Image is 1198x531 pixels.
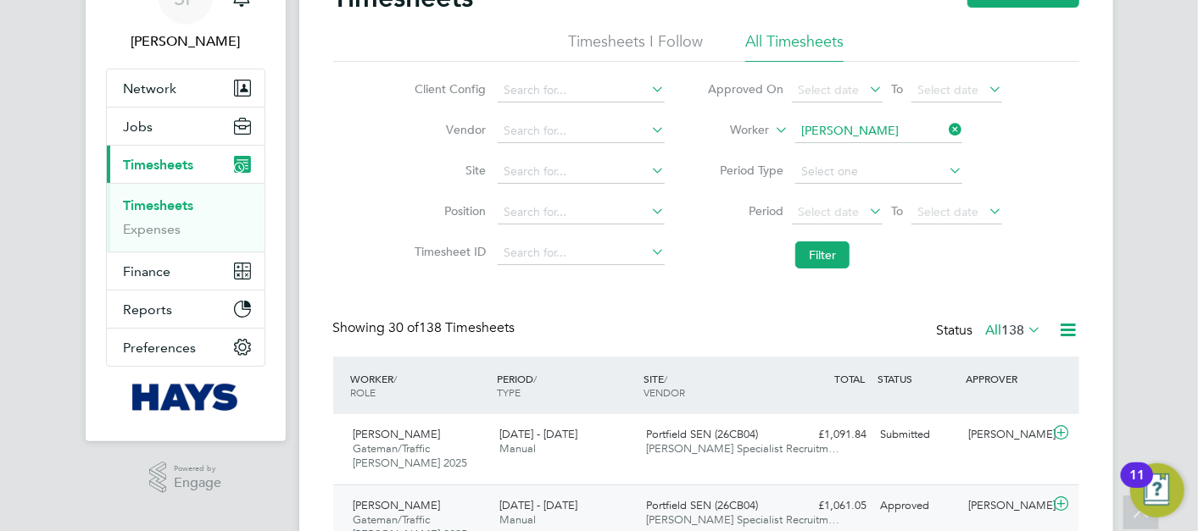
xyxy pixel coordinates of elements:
span: Timesheets [124,157,194,173]
div: Showing [333,319,519,337]
span: [DATE] - [DATE] [499,427,577,441]
span: Engage [174,476,221,490]
span: Reports [124,301,173,318]
span: 138 [1002,322,1025,339]
button: Finance [107,252,265,290]
label: Position [410,203,486,218]
span: 30 of [389,319,420,336]
span: [PERSON_NAME] [354,498,441,512]
div: [PERSON_NAME] [961,421,1050,449]
span: Portfield SEN (26CB04) [646,498,758,512]
input: Search for... [498,241,665,265]
label: All [986,322,1042,339]
div: Timesheets [107,183,265,252]
span: Manual [499,441,536,456]
div: Approved [874,492,962,520]
button: Reports [107,290,265,328]
a: Go to home page [106,384,265,411]
a: Powered byEngage [149,462,221,494]
div: £1,061.05 [786,492,874,520]
span: Jobs [124,119,153,135]
button: Open Resource Center, 11 new notifications [1130,463,1184,517]
span: To [886,200,908,222]
span: Preferences [124,340,197,356]
label: Client Config [410,81,486,97]
span: Sonny Facey [106,31,265,52]
span: [PERSON_NAME] Specialist Recruitm… [646,441,839,456]
label: Vendor [410,122,486,137]
img: hays-logo-retina.png [132,384,238,411]
span: Network [124,80,177,97]
span: Powered by [174,462,221,476]
span: Select date [917,82,978,97]
span: ROLE [351,385,376,399]
span: Gateman/Traffic [PERSON_NAME] 2025 [354,441,468,470]
span: TYPE [497,385,521,399]
span: Select date [798,204,859,219]
label: Period Type [707,163,783,178]
span: Portfield SEN (26CB04) [646,427,758,441]
button: Network [107,69,265,107]
div: SITE [639,363,786,407]
div: PERIOD [493,363,639,407]
label: Timesheet ID [410,244,486,259]
label: Period [707,203,783,218]
button: Preferences [107,329,265,366]
span: VENDOR [644,385,685,399]
label: Approved On [707,81,783,97]
input: Search for... [498,119,665,143]
span: [PERSON_NAME] Specialist Recruitm… [646,512,839,527]
div: APPROVER [961,363,1050,394]
button: Timesheets [107,146,265,183]
button: Jobs [107,108,265,145]
span: / [394,372,398,385]
label: Site [410,163,486,178]
div: £1,091.84 [786,421,874,449]
span: To [886,78,908,100]
span: [PERSON_NAME] [354,427,441,441]
div: STATUS [874,363,962,394]
label: Worker [693,122,769,139]
div: 11 [1129,475,1145,497]
input: Select one [795,160,962,184]
div: Submitted [874,421,962,449]
li: All Timesheets [745,31,844,62]
span: 138 Timesheets [389,319,515,336]
input: Search for... [795,119,962,143]
button: Filter [795,241,850,268]
span: Manual [499,512,536,527]
span: TOTAL [835,372,866,385]
div: Status [937,319,1045,343]
span: Select date [917,204,978,219]
a: Expenses [124,221,181,237]
input: Search for... [498,79,665,102]
span: / [533,372,537,385]
a: Timesheets [124,197,194,213]
div: [PERSON_NAME] [961,492,1050,520]
div: WORKER [347,363,493,407]
span: Finance [124,263,171,279]
input: Search for... [498,160,665,184]
input: Search for... [498,201,665,224]
li: Timesheets I Follow [568,31,703,62]
span: Select date [798,82,859,97]
span: [DATE] - [DATE] [499,498,577,512]
span: / [664,372,667,385]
